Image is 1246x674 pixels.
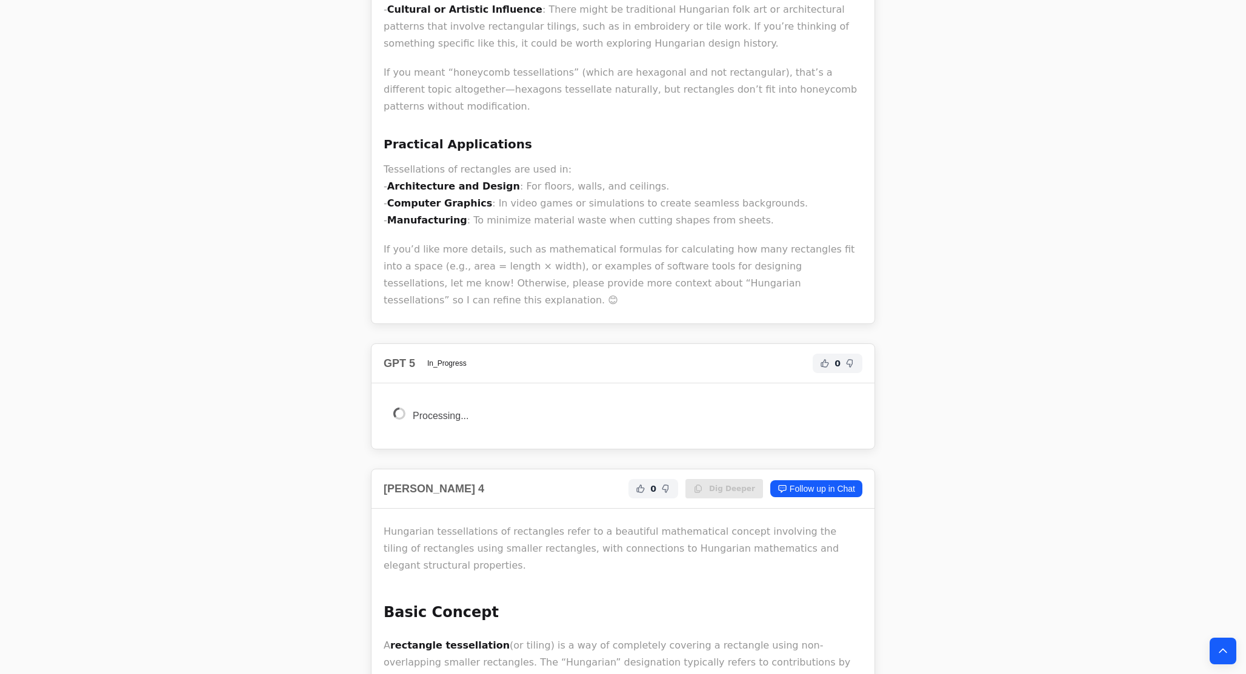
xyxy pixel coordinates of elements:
[384,64,862,115] p: If you meant “honeycomb tessellations” (which are hexagonal and not rectangular), that’s a differ...
[384,241,862,309] p: If you’d like more details, such as mathematical formulas for calculating how many rectangles fit...
[387,214,467,226] strong: Manufacturing
[384,603,862,623] h2: Basic Concept
[1210,638,1236,664] button: Back to top
[387,180,520,192] strong: Architecture and Design
[650,483,656,495] span: 0
[384,134,862,154] h3: Practical Applications
[835,357,841,369] span: 0
[818,356,832,371] button: Helpful
[413,411,468,421] span: Processing...
[384,523,862,574] p: Hungarian tessellations of rectangles refer to a beautiful mathematical concept involving the til...
[770,480,862,497] a: Follow up in Chat
[384,355,415,372] h2: GPT 5
[633,481,648,496] button: Helpful
[659,481,673,496] button: Not Helpful
[387,4,542,15] strong: Cultural or Artistic Influence
[390,639,510,651] strong: rectangle tessellation
[843,356,858,371] button: Not Helpful
[384,480,484,497] h2: [PERSON_NAME] 4
[387,197,492,209] strong: Computer Graphics
[384,161,862,229] p: Tessellations of rectangles are used in: - : For floors, walls, and ceilings. - : In video games ...
[420,356,474,371] span: In_Progress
